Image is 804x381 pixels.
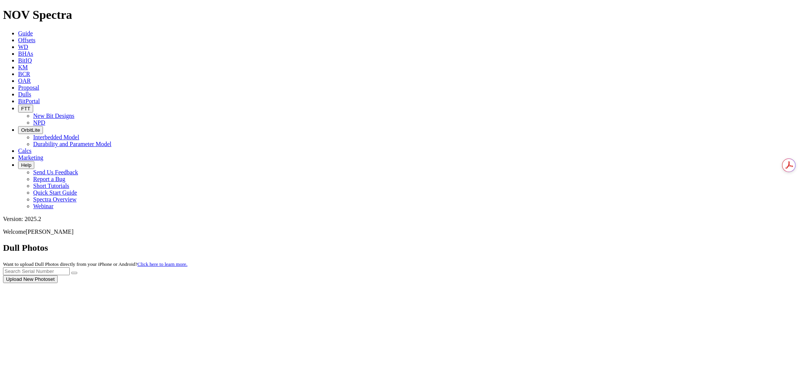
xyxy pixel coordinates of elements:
button: OrbitLite [18,126,43,134]
a: Dulls [18,91,31,98]
button: FTT [18,105,33,113]
span: [PERSON_NAME] [26,229,74,235]
a: Send Us Feedback [33,169,78,175]
a: OAR [18,78,31,84]
a: Durability and Parameter Model [33,141,112,147]
span: FTT [21,106,30,111]
a: Guide [18,30,33,37]
button: Help [18,161,34,169]
a: WD [18,44,28,50]
a: Report a Bug [33,176,65,182]
div: Version: 2025.2 [3,216,801,223]
a: Spectra Overview [33,196,77,203]
a: Marketing [18,154,43,161]
span: OrbitLite [21,127,40,133]
a: BHAs [18,50,33,57]
button: Upload New Photoset [3,275,58,283]
a: New Bit Designs [33,113,74,119]
h2: Dull Photos [3,243,801,253]
a: BitIQ [18,57,32,64]
a: Webinar [33,203,54,209]
a: NPD [33,119,45,126]
small: Want to upload Dull Photos directly from your iPhone or Android? [3,261,187,267]
a: Click here to learn more. [138,261,188,267]
a: Short Tutorials [33,183,69,189]
a: Quick Start Guide [33,189,77,196]
h1: NOV Spectra [3,8,801,22]
a: Interbedded Model [33,134,79,140]
a: Calcs [18,148,32,154]
p: Welcome [3,229,801,235]
a: KM [18,64,28,70]
a: Offsets [18,37,35,43]
input: Search Serial Number [3,267,70,275]
a: BCR [18,71,30,77]
span: Help [21,162,31,168]
a: Proposal [18,84,39,91]
a: BitPortal [18,98,40,104]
